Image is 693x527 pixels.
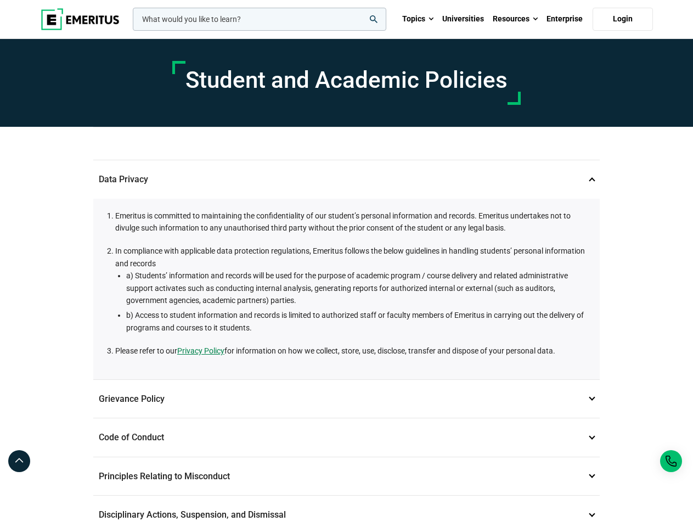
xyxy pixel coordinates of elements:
[126,270,589,306] li: a) Students’ information and records will be used for the purpose of academic program / course de...
[177,345,224,357] a: Privacy Policy
[133,8,386,31] input: woocommerce-product-search-field-0
[93,380,600,418] p: Grievance Policy
[93,418,600,457] p: Code of Conduct
[115,245,589,334] li: In compliance with applicable data protection regulations, Emeritus follows the below guidelines ...
[115,345,589,357] li: Please refer to our for information on how we collect, store, use, disclose, transfer and dispose...
[93,160,600,199] p: Data Privacy
[126,309,589,334] li: b) Access to student information and records is limited to authorized staff or faculty members of...
[93,457,600,496] p: Principles Relating to Misconduct
[115,210,589,234] li: Emeritus is committed to maintaining the confidentiality of our student’s personal information an...
[185,66,508,94] h1: Student and Academic Policies
[593,8,653,31] a: Login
